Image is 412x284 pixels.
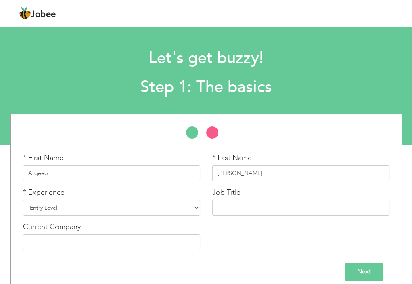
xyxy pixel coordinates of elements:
[23,153,63,163] label: * First Name
[18,7,31,20] img: jobee.io
[345,263,383,281] input: Next
[23,222,81,232] label: Current Company
[212,187,241,198] label: Job Title
[31,10,56,19] span: Jobee
[140,48,272,69] h1: Let's get buzzy!
[140,77,272,98] h2: Step 1: The basics
[23,187,65,198] label: * Experience
[212,153,252,163] label: * Last Name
